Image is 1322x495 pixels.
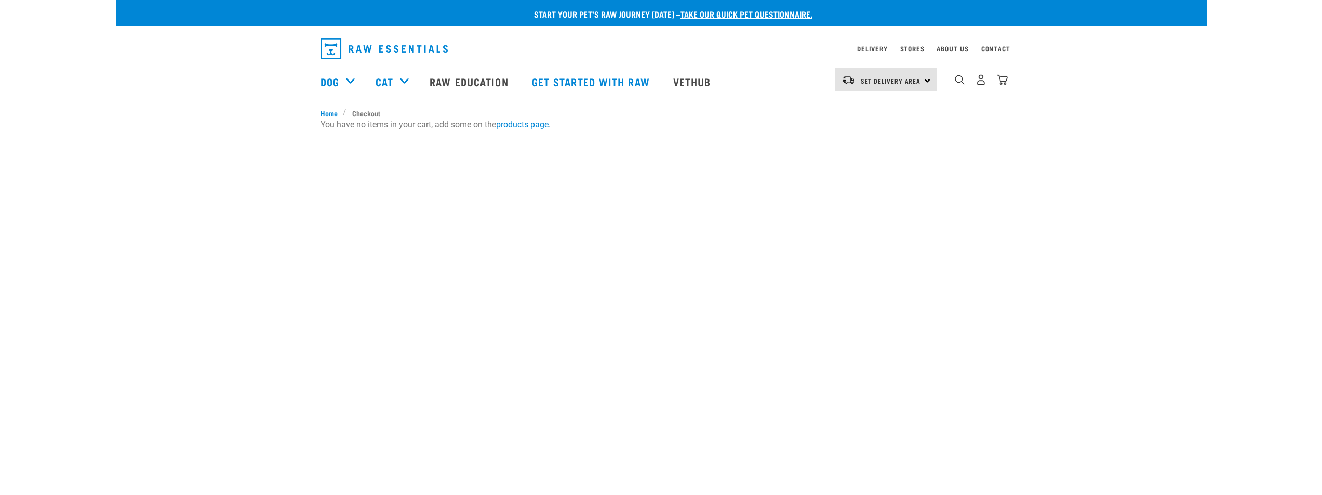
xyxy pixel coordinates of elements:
nav: dropdown navigation [116,61,1207,102]
a: Contact [981,47,1010,50]
img: Raw Essentials Logo [321,38,448,59]
a: Raw Education [419,61,521,102]
a: Get started with Raw [522,61,663,102]
a: Cat [376,74,393,89]
a: Vethub [663,61,724,102]
span: Set Delivery Area [861,79,921,83]
a: Home [321,108,343,118]
a: Delivery [857,47,887,50]
img: van-moving.png [842,75,856,85]
a: Stores [900,47,925,50]
a: Dog [321,74,339,89]
p: You have no items in your cart, add some on the . [321,118,1002,131]
nav: dropdown navigation [312,34,1010,63]
a: About Us [937,47,968,50]
img: user.png [976,74,986,85]
p: Start your pet’s raw journey [DATE] – [124,8,1214,20]
nav: breadcrumbs [321,108,1002,118]
img: home-icon@2x.png [997,74,1008,85]
a: products page [496,119,549,129]
img: home-icon-1@2x.png [955,75,965,85]
a: take our quick pet questionnaire. [680,11,812,16]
